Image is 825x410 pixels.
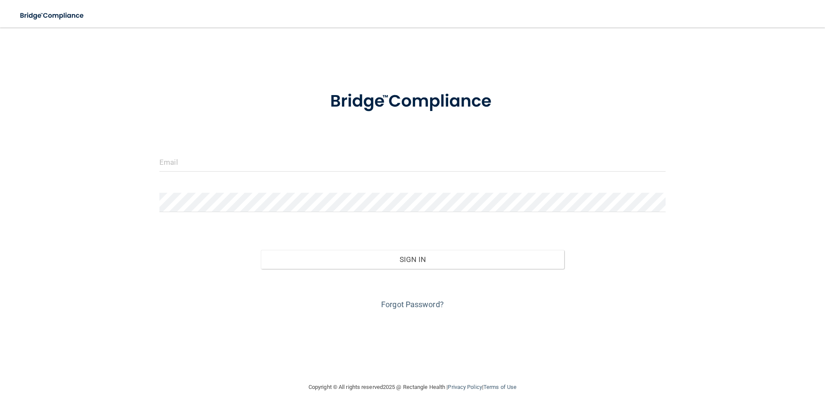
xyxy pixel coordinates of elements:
[381,300,444,309] a: Forgot Password?
[312,79,513,124] img: bridge_compliance_login_screen.278c3ca4.svg
[159,152,666,172] input: Email
[261,250,565,269] button: Sign In
[448,384,482,390] a: Privacy Policy
[13,7,92,25] img: bridge_compliance_login_screen.278c3ca4.svg
[483,384,516,390] a: Terms of Use
[256,373,569,401] div: Copyright © All rights reserved 2025 @ Rectangle Health | |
